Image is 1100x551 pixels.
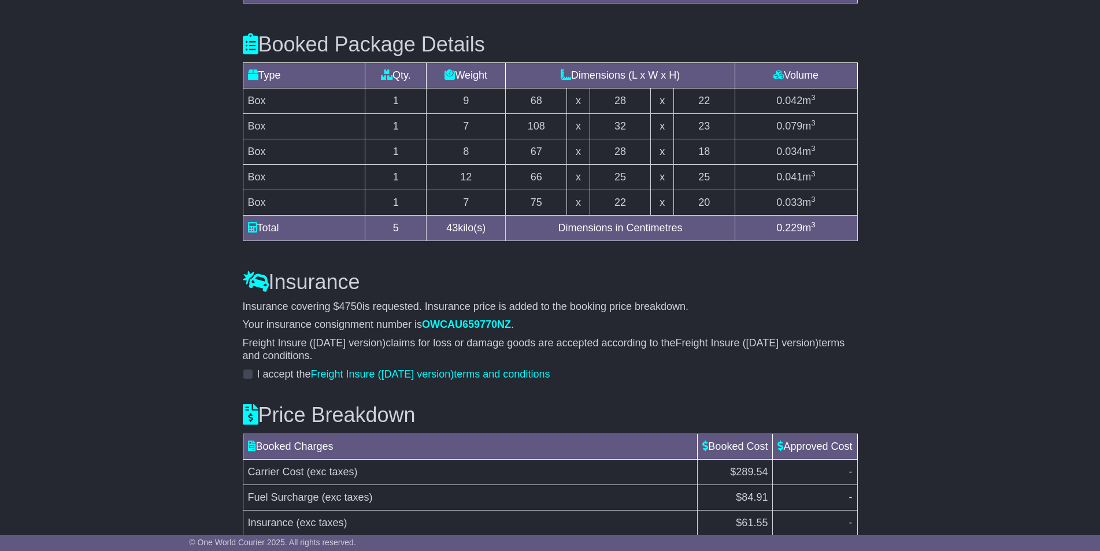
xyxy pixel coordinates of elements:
td: m [735,114,857,139]
td: Box [243,165,365,190]
span: Freight Insure ([DATE] version) [676,337,819,349]
td: 25 [673,165,735,190]
span: 0.033 [776,197,802,208]
span: 0.042 [776,95,802,106]
td: 28 [590,139,651,165]
span: © One World Courier 2025. All rights reserved. [189,538,356,547]
label: I accept the [257,368,550,381]
sup: 3 [811,119,816,127]
td: 20 [673,190,735,216]
td: m [735,139,857,165]
td: m [735,165,857,190]
span: 43 [446,222,458,234]
td: 7 [427,190,506,216]
span: OWCAU659770NZ [422,319,511,330]
td: x [567,165,590,190]
td: Box [243,88,365,114]
td: 1 [365,88,427,114]
td: 67 [506,139,567,165]
span: Freight Insure ([DATE] version) [243,337,386,349]
td: Weight [427,63,506,88]
td: x [567,88,590,114]
td: x [567,139,590,165]
td: 7 [427,114,506,139]
td: x [651,139,673,165]
td: kilo(s) [427,216,506,241]
p: claims for loss or damage goods are accepted according to the terms and conditions. [243,337,858,362]
td: Dimensions in Centimetres [506,216,735,241]
td: 18 [673,139,735,165]
span: (exc taxes) [307,466,358,478]
td: x [651,88,673,114]
td: Qty. [365,63,427,88]
span: (exc taxes) [297,517,347,528]
td: 75 [506,190,567,216]
td: 32 [590,114,651,139]
td: 22 [673,88,735,114]
td: 25 [590,165,651,190]
td: Type [243,63,365,88]
td: x [567,190,590,216]
td: m [735,216,857,241]
td: x [651,114,673,139]
p: Your insurance consignment number is . [243,319,858,331]
td: 28 [590,88,651,114]
td: Total [243,216,365,241]
span: Insurance [248,517,294,528]
span: 0.041 [776,171,802,183]
td: 23 [673,114,735,139]
td: 1 [365,190,427,216]
td: Volume [735,63,857,88]
a: Freight Insure ([DATE] version)terms and conditions [311,368,550,380]
span: - [849,491,853,503]
sup: 3 [811,93,816,102]
td: Booked Cost [698,434,773,459]
p: Insurance covering $ is requested. Insurance price is added to the booking price breakdown. [243,301,858,313]
td: 1 [365,139,427,165]
span: - [849,517,853,528]
td: Box [243,114,365,139]
td: m [735,88,857,114]
td: 108 [506,114,567,139]
span: 0.229 [776,222,802,234]
td: Booked Charges [243,434,698,459]
td: x [567,114,590,139]
span: $84.91 [736,491,768,503]
span: Carrier Cost [248,466,304,478]
td: 5 [365,216,427,241]
sup: 3 [811,169,816,178]
h3: Price Breakdown [243,404,858,427]
td: Box [243,139,365,165]
span: $289.54 [730,466,768,478]
span: $61.55 [736,517,768,528]
td: 22 [590,190,651,216]
td: x [651,165,673,190]
span: 0.079 [776,120,802,132]
span: 4750 [339,301,362,312]
td: x [651,190,673,216]
span: - [849,466,853,478]
td: 1 [365,165,427,190]
td: 68 [506,88,567,114]
span: 0.034 [776,146,802,157]
td: 66 [506,165,567,190]
sup: 3 [811,220,816,229]
td: Approved Cost [773,434,857,459]
span: Freight Insure ([DATE] version) [311,368,454,380]
td: Dimensions (L x W x H) [506,63,735,88]
h3: Booked Package Details [243,33,858,56]
sup: 3 [811,195,816,204]
td: 12 [427,165,506,190]
td: Box [243,190,365,216]
td: m [735,190,857,216]
td: 9 [427,88,506,114]
sup: 3 [811,144,816,153]
td: 8 [427,139,506,165]
h3: Insurance [243,271,858,294]
span: Fuel Surcharge [248,491,319,503]
td: 1 [365,114,427,139]
span: (exc taxes) [322,491,373,503]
